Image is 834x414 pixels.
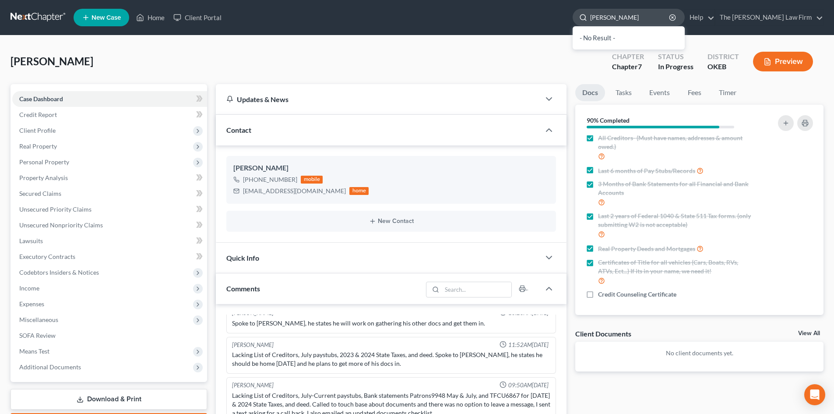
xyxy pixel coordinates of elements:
input: Search... [442,282,512,297]
span: Unsecured Nonpriority Claims [19,221,103,229]
div: Status [658,52,693,62]
div: mobile [301,176,323,184]
div: [PERSON_NAME] [232,341,274,349]
button: Preview [753,52,813,71]
div: [PERSON_NAME] [232,381,274,389]
a: Property Analysis [12,170,207,186]
div: Spoke to [PERSON_NAME], he states he will work on gathering his other docs and get them in. [232,319,550,328]
span: All Creditors- (Must have names, addresses & amount owed.) [598,134,754,151]
span: 09:50AM[DATE] [508,381,549,389]
span: 3 Months of Bank Statements for all Financial and Bank Accounts [598,180,754,197]
span: Additional Documents [19,363,81,371]
a: Timer [712,84,743,101]
a: Tasks [609,84,639,101]
span: New Case [91,14,121,21]
span: Property Analysis [19,174,68,181]
a: Events [642,84,677,101]
input: Search by name... [590,9,670,25]
span: Credit Counseling Certificate [598,290,676,299]
span: Means Test [19,347,49,355]
a: Download & Print [11,389,207,410]
span: Executory Contracts [19,253,75,260]
span: 7 [638,62,642,71]
div: Client Documents [575,329,631,338]
span: Personal Property [19,158,69,166]
span: 11:52AM[DATE] [508,341,549,349]
div: Chapter [612,62,644,72]
div: Updates & News [226,95,530,104]
span: Codebtors Insiders & Notices [19,269,99,276]
div: Lacking List of Creditors, July paystubs, 2023 & 2024 State Taxes, and deed. Spoke to [PERSON_NAM... [232,350,550,368]
span: Credit Report [19,111,57,118]
span: Income [19,284,39,292]
div: home [349,187,369,195]
div: [EMAIL_ADDRESS][DOMAIN_NAME] [243,187,346,195]
span: Secured Claims [19,190,61,197]
span: Real Property Deeds and Mortgages [598,244,695,253]
a: View All [798,330,820,336]
span: Contact [226,126,251,134]
a: Help [685,10,714,25]
span: Last 2 years of Federal 1040 & State 511 Tax forms. (only submitting W2 is not acceptable) [598,212,754,229]
div: [PHONE_NUMBER] [243,175,297,184]
div: [PERSON_NAME] [233,163,549,173]
a: SOFA Review [12,328,207,343]
a: Case Dashboard [12,91,207,107]
span: Certificates of Title for all vehicles (Cars, Boats, RVs, ATVs, Ect...) If its in your name, we n... [598,258,754,276]
a: Unsecured Nonpriority Claims [12,217,207,233]
a: Docs [575,84,605,101]
span: SOFA Review [19,332,56,339]
div: OKEB [707,62,739,72]
a: The [PERSON_NAME] Law Firm [715,10,823,25]
span: Quick Info [226,254,259,262]
span: Case Dashboard [19,95,63,103]
div: - No Result - [573,26,685,50]
span: Miscellaneous [19,316,58,323]
span: Comments [226,284,260,293]
p: No client documents yet. [582,349,816,357]
a: Client Portal [169,10,226,25]
strong: 90% Completed [587,117,630,124]
span: Real Property [19,142,57,150]
div: In Progress [658,62,693,72]
a: Unsecured Priority Claims [12,202,207,217]
span: [PERSON_NAME] [11,55,93,67]
span: Expenses [19,300,44,308]
a: Home [132,10,169,25]
a: Lawsuits [12,233,207,249]
a: Fees [680,84,708,101]
div: District [707,52,739,62]
span: Last 6 months of Pay Stubs/Records [598,166,695,175]
a: Secured Claims [12,186,207,202]
span: Lawsuits [19,237,43,244]
div: Chapter [612,52,644,62]
a: Executory Contracts [12,249,207,265]
a: Credit Report [12,107,207,123]
span: Client Profile [19,127,56,134]
span: Unsecured Priority Claims [19,205,91,213]
button: New Contact [233,218,549,225]
div: Open Intercom Messenger [804,384,825,405]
